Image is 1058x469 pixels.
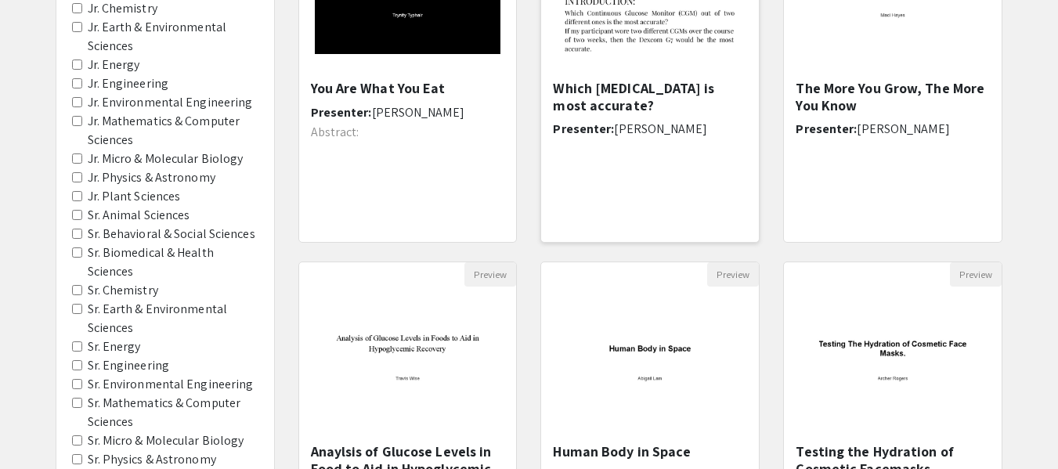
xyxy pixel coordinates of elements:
[88,225,255,244] label: Sr. Behavioral & Social Sciences
[88,450,216,469] label: Sr. Physics & Astronomy
[88,18,258,56] label: Jr. Earth & Environmental Sciences
[950,262,1002,287] button: Preview
[796,121,990,136] h6: Presenter:
[88,112,258,150] label: Jr. Mathematics & Computer Sciences
[311,80,505,97] h5: You Are What You Eat
[796,80,990,114] h5: The More You Grow, The More You Know
[857,121,949,137] span: [PERSON_NAME]
[88,281,158,300] label: Sr. Chemistry
[614,121,706,137] span: [PERSON_NAME]
[464,262,516,287] button: Preview
[299,297,517,433] img: <p>Anaylsis of Glucose Levels in Food to Aid in Hypoglycemic Recovery</p>
[88,168,215,187] label: Jr. Physics & Astronomy
[88,206,190,225] label: Sr. Animal Sciences
[88,375,254,394] label: Sr. Environmental Engineering
[707,262,759,287] button: Preview
[553,121,747,136] h6: Presenter:
[88,56,140,74] label: Jr. Energy
[88,300,258,337] label: Sr. Earth & Environmental Sciences
[88,431,244,450] label: Sr. Micro & Molecular Biology
[12,399,67,457] iframe: Chat
[88,93,253,112] label: Jr. Environmental Engineering
[784,297,1002,433] img: <p>Testing the Hydration of Cosmetic Facemasks</p>
[88,74,169,93] label: Jr. Engineering
[88,244,258,281] label: Sr. Biomedical & Health Sciences
[553,80,747,114] h5: Which [MEDICAL_DATA] is most accurate?
[372,104,464,121] span: [PERSON_NAME]
[88,150,244,168] label: Jr. Micro & Molecular Biology
[553,443,747,460] h5: Human Body in Space
[88,337,141,356] label: Sr. Energy
[311,105,505,120] h6: Presenter:
[88,356,170,375] label: Sr. Engineering
[541,297,759,433] img: <p>Human Body in Space</p>
[88,394,258,431] label: Sr. Mathematics & Computer Sciences
[311,124,359,140] span: Abstract:
[88,187,181,206] label: Jr. Plant Sciences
